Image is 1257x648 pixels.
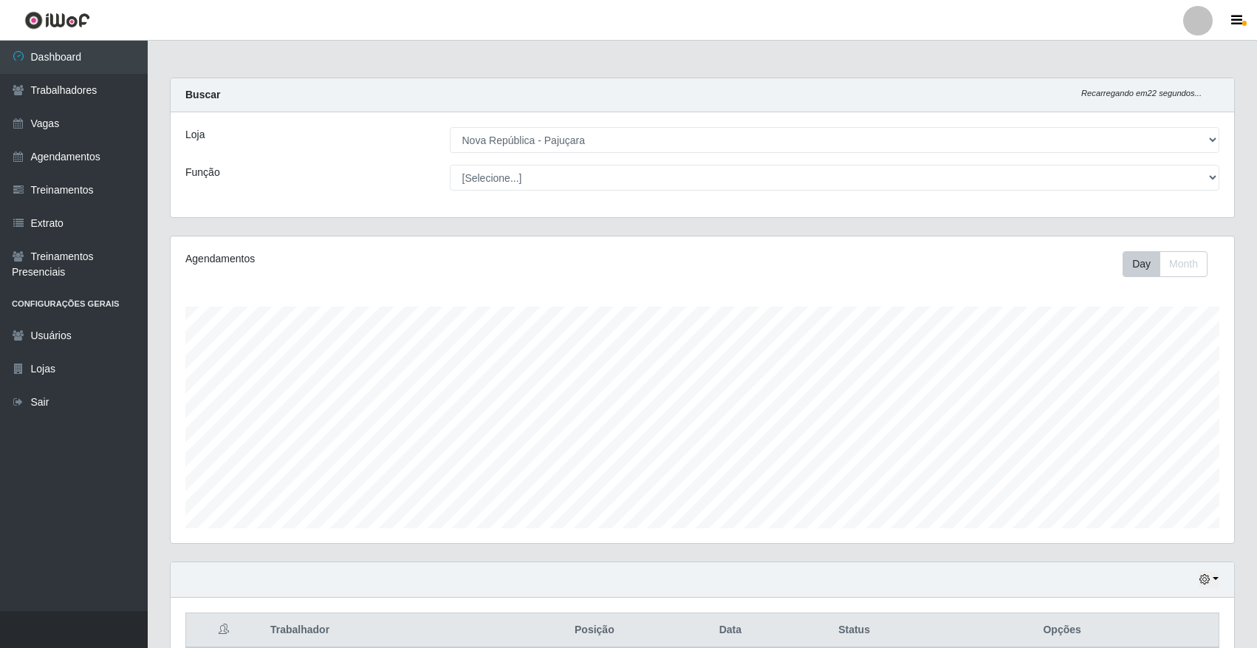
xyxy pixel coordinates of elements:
div: First group [1123,251,1208,277]
th: Trabalhador [261,613,531,648]
i: Recarregando em 22 segundos... [1081,89,1202,98]
th: Data [658,613,803,648]
div: Agendamentos [185,251,603,267]
th: Opções [905,613,1219,648]
label: Função [185,165,220,180]
button: Day [1123,251,1160,277]
th: Status [803,613,906,648]
label: Loja [185,127,205,143]
strong: Buscar [185,89,220,100]
button: Month [1160,251,1208,277]
img: CoreUI Logo [24,11,90,30]
div: Toolbar with button groups [1123,251,1219,277]
th: Posição [531,613,658,648]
